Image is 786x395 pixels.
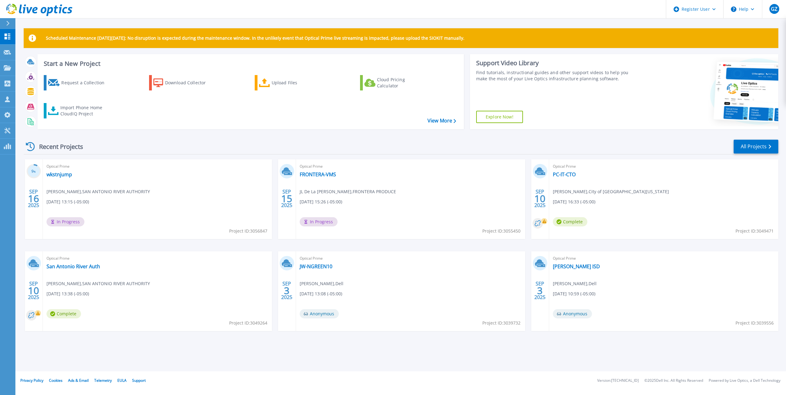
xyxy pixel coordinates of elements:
[47,290,89,297] span: [DATE] 13:38 (-05:00)
[47,198,89,205] span: [DATE] 13:15 (-05:00)
[476,111,523,123] a: Explore Now!
[534,187,546,210] div: SEP 2025
[734,140,778,154] a: All Projects
[24,139,91,154] div: Recent Projects
[132,378,146,383] a: Support
[300,188,396,195] span: JL De La [PERSON_NAME] , FRONTERA PRODUCE
[47,309,81,318] span: Complete
[644,379,703,383] li: © 2025 Dell Inc. All Rights Reserved
[482,320,521,326] span: Project ID: 3039732
[300,163,521,170] span: Optical Prime
[47,263,100,269] a: San Antonio River Auth
[61,77,111,89] div: Request a Collection
[47,163,268,170] span: Optical Prime
[255,75,323,90] a: Upload Files
[281,187,293,210] div: SEP 2025
[229,320,267,326] span: Project ID: 3049264
[360,75,429,90] a: Cloud Pricing Calculator
[28,187,39,210] div: SEP 2025
[300,255,521,262] span: Optical Prime
[28,196,39,201] span: 16
[300,198,342,205] span: [DATE] 15:26 (-05:00)
[537,288,543,293] span: 3
[300,263,332,269] a: JW-NGREEN10
[553,290,595,297] span: [DATE] 10:59 (-05:00)
[735,320,774,326] span: Project ID: 3039556
[771,6,777,11] span: GZ
[94,378,112,383] a: Telemetry
[229,228,267,234] span: Project ID: 3056847
[117,378,127,383] a: EULA
[427,118,456,124] a: View More
[553,263,600,269] a: [PERSON_NAME] ISD
[60,105,108,117] div: Import Phone Home CloudIQ Project
[28,288,39,293] span: 10
[44,75,112,90] a: Request a Collection
[300,290,342,297] span: [DATE] 13:08 (-05:00)
[34,170,36,173] span: %
[553,280,597,287] span: [PERSON_NAME] , Dell
[300,309,339,318] span: Anonymous
[553,217,587,226] span: Complete
[47,171,72,178] a: wkstnjump
[300,171,336,178] a: FRONTERA-VMS
[20,378,43,383] a: Privacy Policy
[553,171,576,178] a: PC-IT-CTO
[534,196,545,201] span: 10
[149,75,218,90] a: Download Collector
[709,379,780,383] li: Powered by Live Optics, a Dell Technology
[47,217,84,226] span: In Progress
[553,198,595,205] span: [DATE] 16:33 (-05:00)
[476,59,635,67] div: Support Video Library
[735,228,774,234] span: Project ID: 3049471
[597,379,639,383] li: Version: [TECHNICAL_ID]
[482,228,521,234] span: Project ID: 3055450
[26,168,41,175] h3: 9
[47,255,268,262] span: Optical Prime
[165,77,214,89] div: Download Collector
[47,188,150,195] span: [PERSON_NAME] , SAN ANTONIO RIVER AUTHORITY
[300,280,343,287] span: [PERSON_NAME] , Dell
[476,70,635,82] div: Find tutorials, instructional guides and other support videos to help you make the most of your L...
[377,77,426,89] div: Cloud Pricing Calculator
[553,309,592,318] span: Anonymous
[534,279,546,302] div: SEP 2025
[44,60,456,67] h3: Start a New Project
[553,163,775,170] span: Optical Prime
[553,188,669,195] span: [PERSON_NAME] , City of [GEOGRAPHIC_DATA][US_STATE]
[46,36,464,41] p: Scheduled Maintenance [DATE][DATE]: No disruption is expected during the maintenance window. In t...
[47,280,150,287] span: [PERSON_NAME] , SAN ANTONIO RIVER AUTHORITY
[49,378,63,383] a: Cookies
[284,288,290,293] span: 3
[272,77,321,89] div: Upload Files
[300,217,338,226] span: In Progress
[281,196,292,201] span: 15
[28,279,39,302] div: SEP 2025
[553,255,775,262] span: Optical Prime
[68,378,89,383] a: Ads & Email
[281,279,293,302] div: SEP 2025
